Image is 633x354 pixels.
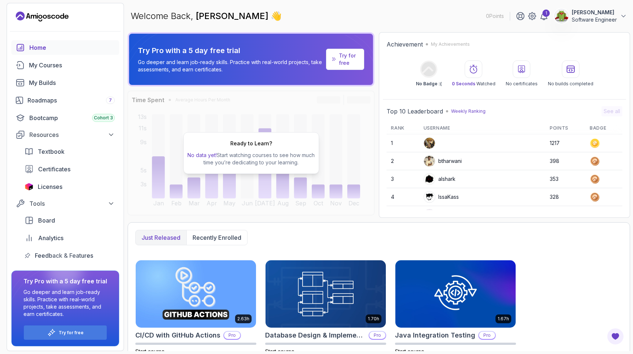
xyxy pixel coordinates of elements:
a: feedback [20,248,119,263]
a: Try for free [59,330,84,336]
img: CI/CD with GitHub Actions card [136,260,256,328]
span: 0 Seconds [452,81,475,86]
div: IssaKass [424,191,459,203]
p: Start watching courses to see how much time you’re dedicating to your learning. [187,152,316,166]
p: 0 Points [486,12,504,20]
a: licenses [20,179,119,194]
span: [PERSON_NAME] [196,11,271,21]
div: Resources [29,130,115,139]
span: Feedback & Features [35,251,93,260]
img: Java Integration Testing card [395,260,516,328]
p: 1.70h [368,316,379,322]
p: Try Pro with a 5 day free trial [138,45,323,56]
p: Pro [369,332,385,339]
a: 1 [539,12,548,21]
td: 328 [545,188,585,206]
button: user profile image[PERSON_NAME]Software Engineer [554,9,627,23]
span: Textbook [38,147,65,156]
th: Rank [387,122,419,134]
span: Board [38,216,55,225]
p: Software Engineer [572,16,617,23]
div: 1 [542,10,550,17]
span: Cohort 3 [94,115,113,121]
a: Try for free [339,52,358,67]
span: Licenses [38,182,62,191]
td: 3 [387,170,419,188]
p: Just released [142,233,180,242]
button: Just released [136,230,186,245]
button: Recently enrolled [186,230,247,245]
td: 4 [387,188,419,206]
a: courses [11,58,119,72]
p: Welcome Back, [131,10,282,22]
div: alshark [424,173,455,185]
img: default monster avatar [424,209,435,220]
div: Home [29,43,115,52]
button: Resources [11,128,119,141]
td: 5 [387,206,419,224]
th: Username [419,122,546,134]
div: Roadmaps [28,96,115,105]
div: GabrielRoger [424,209,471,221]
div: Bootcamp [29,113,115,122]
td: 1 [387,134,419,152]
a: certificates [20,162,119,176]
a: analytics [20,231,119,245]
img: Database Design & Implementation card [266,260,386,328]
p: My Achievements [431,41,470,47]
button: Try for free [23,325,107,340]
p: 2.63h [237,316,249,322]
p: Recently enrolled [193,233,241,242]
img: user profile image [555,9,568,23]
p: No builds completed [548,81,593,87]
h2: Achievement [387,40,423,49]
p: Pro [479,332,495,339]
h2: Database Design & Implementation [265,330,366,340]
p: No certificates [506,81,538,87]
td: 269 [545,206,585,224]
th: Points [545,122,585,134]
img: user profile image [424,174,435,185]
div: btharwani [424,155,462,167]
a: home [11,40,119,55]
h2: Ready to Learn? [230,140,272,147]
p: No Badge :( [416,81,442,87]
div: Tools [29,199,115,208]
a: builds [11,75,119,90]
a: bootcamp [11,111,119,125]
td: 398 [545,152,585,170]
p: Go deeper and learn job-ready skills. Practice with real-world projects, take assessments, and ea... [138,59,323,73]
a: textbook [20,144,119,159]
p: Watched [452,81,495,87]
p: Go deeper and learn job-ready skills. Practice with real-world projects, take assessments, and ea... [23,288,107,318]
img: user profile image [424,156,435,167]
span: 👋 [270,10,282,23]
button: See all [601,106,622,116]
span: Analytics [38,234,63,242]
td: 1217 [545,134,585,152]
p: Pro [224,332,240,339]
th: Badge [585,122,622,134]
span: No data yet! [187,152,217,158]
h2: CI/CD with GitHub Actions [135,330,220,340]
div: My Builds [29,78,115,87]
button: Tools [11,197,119,210]
button: Open Feedback Button [607,328,624,345]
p: 1.67h [498,316,509,322]
a: board [20,213,119,228]
span: 7 [109,97,112,103]
h2: Top 10 Leaderboard [387,107,443,116]
a: Landing page [16,11,69,22]
a: Try for free [326,49,365,70]
div: My Courses [29,61,115,70]
p: Weekly Ranking [451,108,486,114]
p: [PERSON_NAME] [572,9,617,16]
h2: Java Integration Testing [395,330,475,340]
img: jetbrains icon [25,183,33,190]
img: user profile image [424,138,435,149]
a: roadmaps [11,93,119,108]
span: Certificates [38,165,70,174]
td: 2 [387,152,419,170]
